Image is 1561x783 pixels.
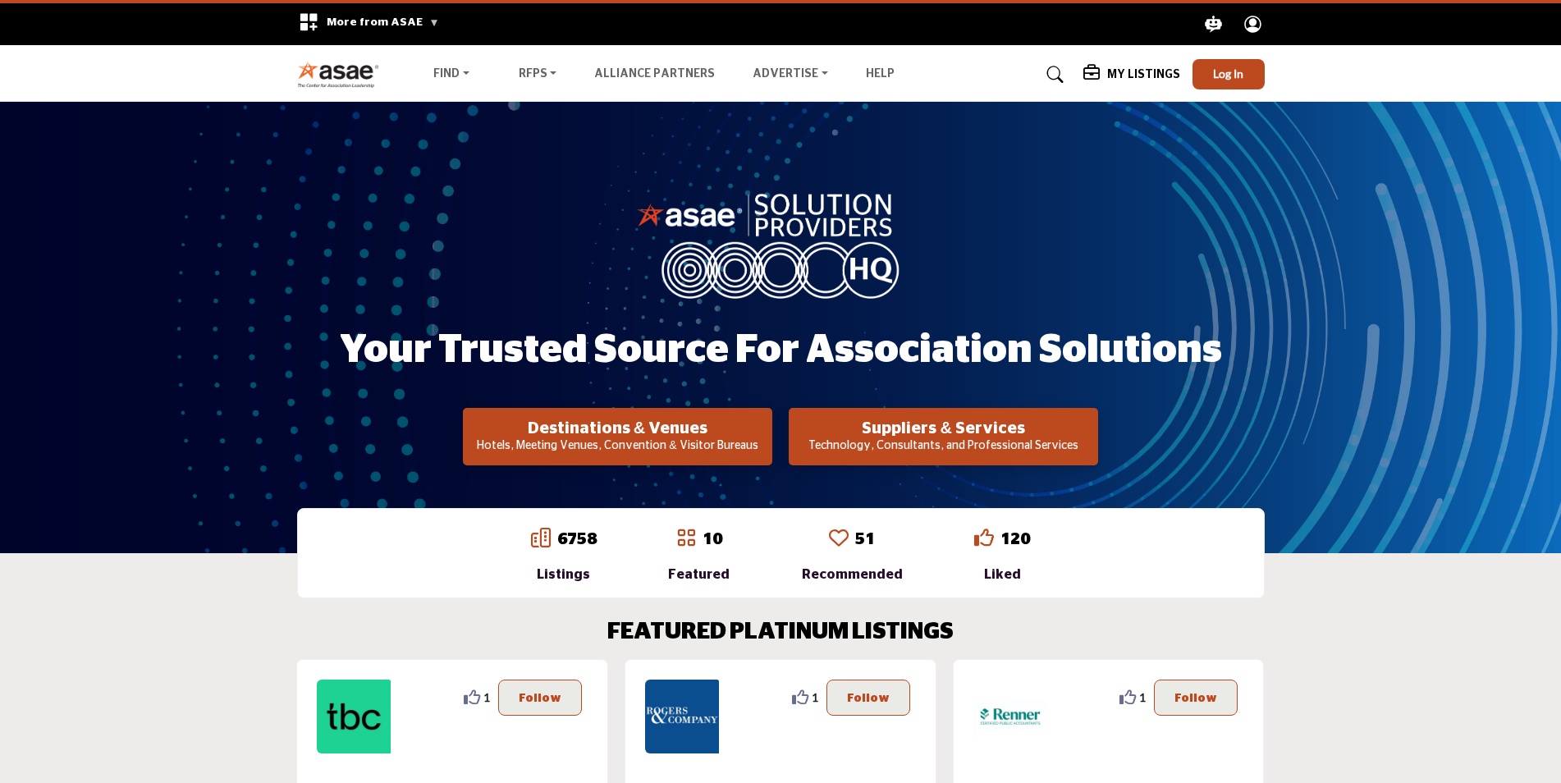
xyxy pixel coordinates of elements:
p: Technology, Consultants, and Professional Services [794,438,1093,455]
a: Search [1031,62,1074,88]
img: The Brand Consultancy [317,680,391,753]
a: 6758 [557,531,597,547]
button: Suppliers & Services Technology, Consultants, and Professional Services [789,408,1098,465]
img: image [637,190,924,298]
a: 10 [703,531,722,547]
p: Hotels, Meeting Venues, Convention & Visitor Bureaus [468,438,767,455]
button: Follow [826,680,910,716]
a: Find [422,63,481,86]
img: Renner and Company CPA PC [973,680,1047,753]
div: Featured [668,565,730,584]
div: Listings [531,565,597,584]
div: My Listings [1083,65,1180,85]
button: Follow [498,680,582,716]
h2: FEATURED PLATINUM LISTINGS [607,619,954,647]
div: Liked [974,565,1030,584]
a: 120 [1000,531,1030,547]
h2: Suppliers & Services [794,419,1093,438]
span: More from ASAE [327,16,439,28]
h2: Destinations & Venues [468,419,767,438]
h5: My Listings [1107,67,1180,82]
span: 1 [812,689,818,706]
div: More from ASAE [288,3,450,45]
button: Follow [1154,680,1238,716]
a: Go to Featured [676,528,696,551]
span: 1 [483,689,490,706]
h1: Your Trusted Source for Association Solutions [340,325,1222,376]
a: Go to Recommended [829,528,849,551]
p: Follow [519,689,561,707]
span: Log In [1213,66,1243,80]
img: Rogers & Company PLLC [645,680,719,753]
img: Site Logo [297,61,388,88]
div: Recommended [802,565,903,584]
span: 1 [1139,689,1146,706]
a: Help [866,68,895,80]
a: 51 [855,531,875,547]
a: Alliance Partners [594,68,715,80]
i: Go to Liked [974,528,994,547]
a: RFPs [507,63,569,86]
a: Advertise [741,63,840,86]
p: Follow [1174,689,1217,707]
p: Follow [847,689,890,707]
button: Destinations & Venues Hotels, Meeting Venues, Convention & Visitor Bureaus [463,408,772,465]
button: Log In [1192,59,1265,89]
